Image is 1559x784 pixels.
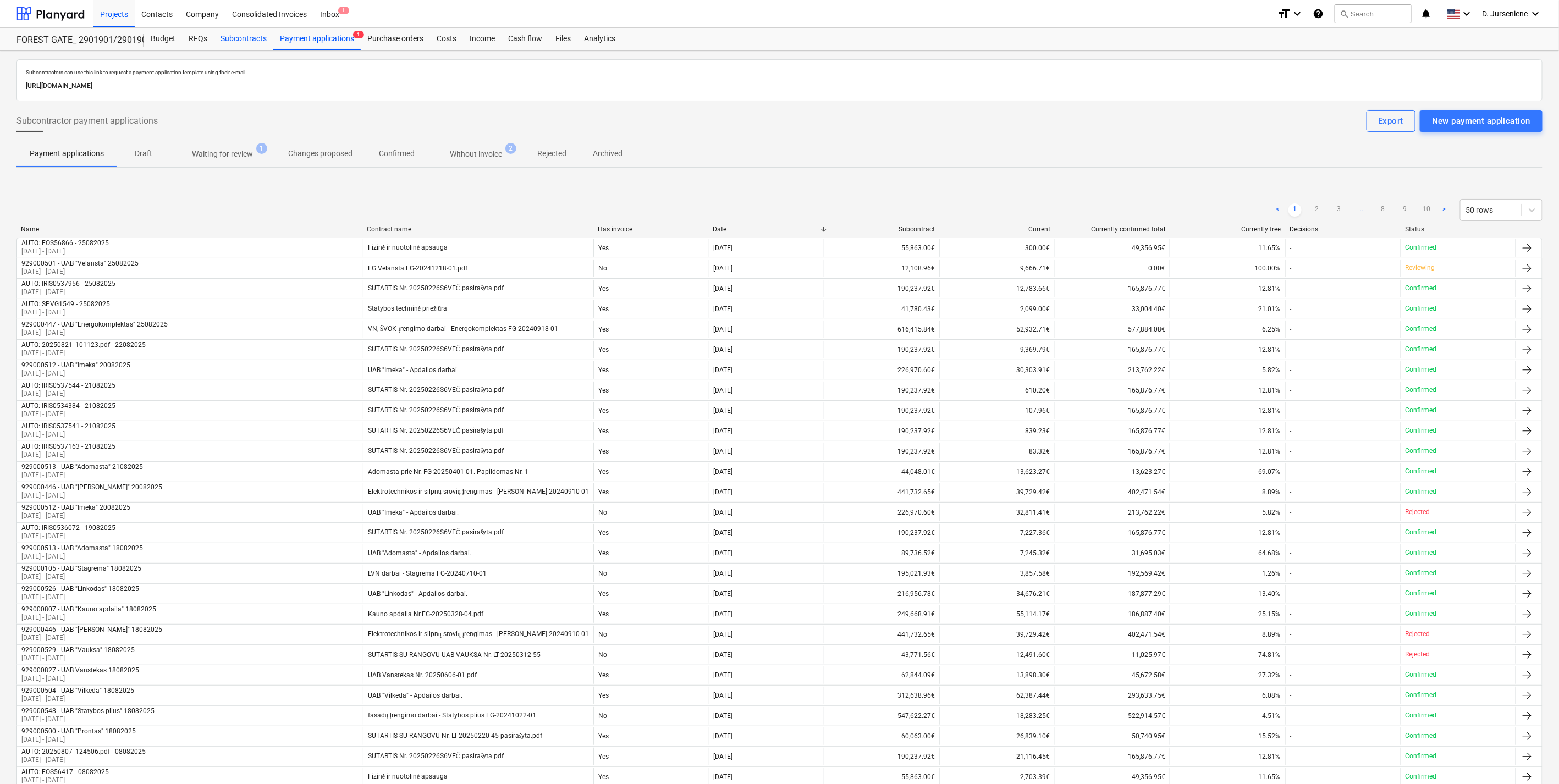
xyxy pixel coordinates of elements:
div: No [593,707,709,725]
a: Purchase orders [361,28,430,50]
div: 62,387.44€ [939,687,1055,704]
div: - [1290,285,1292,292]
div: 441,732.65€ [824,626,939,643]
div: Statybos techninė priežiūra [368,305,448,313]
iframe: Chat Widget [1504,731,1559,784]
div: 402,471.54€ [1055,483,1170,501]
p: [DATE] - [DATE] [21,511,130,521]
div: AUTO: SPVG1549 - 25082025 [21,300,110,308]
div: Yes [593,341,709,358]
span: 1 [353,31,364,38]
div: Yes [593,443,709,460]
p: Waiting for review [192,148,253,160]
p: Without invoice [450,148,502,160]
span: 100.00% [1255,264,1281,272]
a: Subcontracts [214,28,273,50]
div: New payment application [1432,114,1530,128]
div: 929000446 - UAB "[PERSON_NAME]" 20082025 [21,483,162,491]
p: [DATE] - [DATE] [21,328,168,338]
div: Yes [593,402,709,419]
div: AUTO: IRIS0537956 - 25082025 [21,280,115,288]
p: Draft [130,148,157,159]
a: Costs [430,28,463,50]
div: 190,237.92€ [824,382,939,399]
div: 83.32€ [939,443,1055,460]
div: Yes [593,666,709,684]
div: SUTARTIS Nr. 20250226S6VEČ pasirašyta.pdf [368,386,504,394]
span: D. Jurseniene [1483,9,1528,18]
div: 13,623.27€ [939,463,1055,481]
p: [DATE] - [DATE] [21,349,146,358]
div: 226,970.60€ [824,361,939,379]
div: 929000512 - UAB "Imeka" 20082025 [21,361,130,369]
div: AUTO: IRIS0536072 - 19082025 [21,524,115,532]
div: 89,736.52€ [824,544,939,562]
div: 165,876.77€ [1055,280,1170,297]
div: 165,876.77€ [1055,524,1170,542]
span: 12.81% [1259,387,1281,394]
a: Cash flow [502,28,549,50]
p: Changes proposed [288,148,352,159]
div: 190,237.92€ [824,280,939,297]
div: [DATE] [714,305,733,313]
p: [DATE] - [DATE] [21,450,115,460]
div: 190,237.92€ [824,402,939,419]
a: Payment applications1 [273,28,361,50]
a: ... [1354,203,1368,217]
span: Subcontractor payment applications [16,114,158,128]
div: [DATE] [714,264,733,272]
a: Page 3 [1332,203,1346,217]
div: Yes [593,300,709,318]
div: - [1290,325,1292,333]
p: [DATE] - [DATE] [21,532,115,541]
div: RFQs [182,28,214,50]
div: 45,672.58€ [1055,666,1170,684]
div: 55,114.17€ [939,605,1055,623]
a: Income [463,28,502,50]
div: AUTO: IRIS0537163 - 21082025 [21,443,115,450]
div: [DATE] [714,427,733,435]
i: Knowledge base [1313,7,1324,20]
div: 402,471.54€ [1055,626,1170,643]
div: Fizinė ir nuotolinė apsauga [368,244,448,252]
p: Confirmed [1405,284,1436,293]
div: Contract name [367,225,589,233]
div: 34,676.21€ [939,585,1055,603]
div: Yes [593,524,709,542]
span: 1.26% [1263,570,1281,577]
i: keyboard_arrow_down [1529,7,1543,20]
div: 9,369.79€ [939,341,1055,358]
div: Adomasta prie Nr. FG-20250401-01. Papildomas Nr. 1 [368,468,528,476]
div: Yes [593,727,709,745]
div: 312,638.96€ [824,687,939,704]
div: - [1290,427,1292,435]
div: Elektrotechnikos ir silpnų srovių įrengimas - [PERSON_NAME]-20240910-01 [368,488,589,496]
div: 165,876.77€ [1055,422,1170,440]
div: Has invoice [598,225,704,233]
div: 3,857.58€ [939,565,1055,582]
div: Files [549,28,577,50]
div: UAB "Adomasta" - Apdailos darbai. [368,549,471,557]
p: [DATE] - [DATE] [21,267,139,277]
div: Yes [593,463,709,481]
a: Page 10 [1420,203,1434,217]
div: - [1290,387,1292,394]
div: 107.96€ [939,402,1055,419]
div: 32,811.41€ [939,504,1055,521]
p: [DATE] - [DATE] [21,247,109,256]
a: Page 1 is your current page [1288,203,1302,217]
div: 33,004.40€ [1055,300,1170,318]
i: keyboard_arrow_down [1461,7,1474,20]
div: [DATE] [714,488,733,496]
div: 547,622.27€ [824,707,939,725]
div: 49,356.95€ [1055,239,1170,257]
div: 165,876.77€ [1055,382,1170,399]
div: 0.00€ [1055,260,1170,277]
span: 12.81% [1259,346,1281,354]
div: Yes [593,361,709,379]
p: [DATE] - [DATE] [21,552,143,561]
div: [DATE] [714,509,733,516]
div: 26,839.10€ [939,727,1055,745]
